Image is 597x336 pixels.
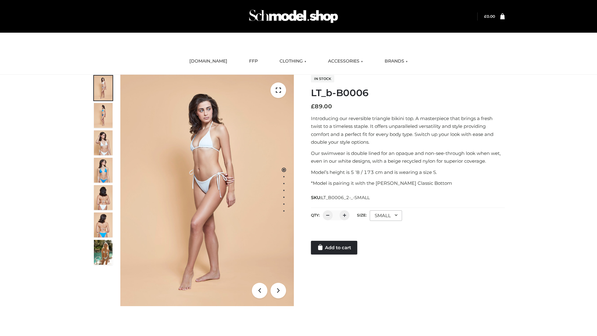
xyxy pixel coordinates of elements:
[185,54,232,68] a: [DOMAIN_NAME]
[484,14,487,19] span: £
[94,185,113,210] img: ArielClassicBikiniTop_CloudNine_AzureSky_OW114ECO_7-scaled.jpg
[357,213,367,217] label: Size:
[247,4,340,29] img: Schmodel Admin 964
[380,54,412,68] a: BRANDS
[311,87,505,99] h1: LT_b-B0006
[484,14,495,19] bdi: 0.00
[94,130,113,155] img: ArielClassicBikiniTop_CloudNine_AzureSky_OW114ECO_3-scaled.jpg
[120,75,294,306] img: ArielClassicBikiniTop_CloudNine_AzureSky_OW114ECO_1
[311,194,370,201] span: SKU:
[311,213,320,217] label: QTY:
[311,149,505,165] p: Our swimwear is double lined for an opaque and non-see-through look when wet, even in our white d...
[323,54,368,68] a: ACCESSORIES
[311,114,505,146] p: Introducing our reversible triangle bikini top. A masterpiece that brings a fresh twist to a time...
[311,241,357,254] a: Add to cart
[94,158,113,183] img: ArielClassicBikiniTop_CloudNine_AzureSky_OW114ECO_4-scaled.jpg
[370,210,402,221] div: SMALL
[484,14,495,19] a: £0.00
[311,75,334,82] span: In stock
[94,76,113,100] img: ArielClassicBikiniTop_CloudNine_AzureSky_OW114ECO_1-scaled.jpg
[321,195,370,200] span: LT_B0006_2-_-SMALL
[94,103,113,128] img: ArielClassicBikiniTop_CloudNine_AzureSky_OW114ECO_2-scaled.jpg
[94,212,113,237] img: ArielClassicBikiniTop_CloudNine_AzureSky_OW114ECO_8-scaled.jpg
[311,103,315,110] span: £
[311,168,505,176] p: Model’s height is 5 ‘8 / 173 cm and is wearing a size S.
[94,240,113,265] img: Arieltop_CloudNine_AzureSky2.jpg
[244,54,262,68] a: FFP
[311,179,505,187] p: *Model is pairing it with the [PERSON_NAME] Classic Bottom
[275,54,311,68] a: CLOTHING
[311,103,332,110] bdi: 89.00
